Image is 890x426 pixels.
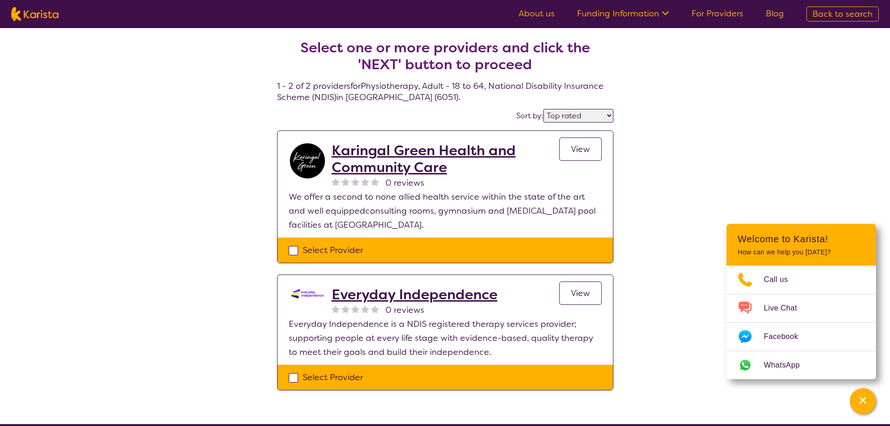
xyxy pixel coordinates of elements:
span: Live Chat [764,301,808,315]
span: View [571,288,590,299]
p: How can we help you [DATE]? [738,248,865,256]
h2: Select one or more providers and click the 'NEXT' button to proceed [288,39,602,73]
div: Channel Menu [726,224,876,379]
img: Karista logo [11,7,58,21]
ul: Choose channel [726,266,876,379]
h2: Welcome to Karista! [738,233,865,245]
img: nonereviewstar [371,305,379,313]
a: Blog [766,8,784,19]
span: Call us [764,273,799,287]
span: 0 reviews [385,176,424,190]
img: nonereviewstar [361,178,369,186]
a: Karingal Green Health and Community Care [332,142,559,176]
img: nonereviewstar [332,305,340,313]
span: Facebook [764,330,809,344]
h4: 1 - 2 of 2 providers for Physiotherapy , Adult - 18 to 64 , National Disability Insurance Scheme ... [277,17,613,103]
a: View [559,137,602,161]
img: nonereviewstar [342,305,349,313]
span: View [571,144,590,155]
a: View [559,282,602,305]
img: nonereviewstar [351,305,359,313]
img: nonereviewstar [342,178,349,186]
span: Back to search [812,8,873,20]
p: We offer a second to none allied health service within the state of the art and well equippedcons... [289,190,602,232]
a: About us [519,8,555,19]
img: nonereviewstar [361,305,369,313]
span: WhatsApp [764,358,811,372]
button: Channel Menu [850,388,876,414]
p: Everyday Independence is a NDIS registered therapy services provider; supporting people at every ... [289,317,602,359]
a: Web link opens in a new tab. [726,351,876,379]
a: For Providers [691,8,743,19]
img: nonereviewstar [332,178,340,186]
img: inw3tbibt4pyykleikgs.png [289,142,326,180]
a: Back to search [806,7,879,22]
img: kdssqoqrr0tfqzmv8ac0.png [289,286,326,301]
span: 0 reviews [385,303,424,317]
a: Everyday Independence [332,286,498,303]
img: nonereviewstar [371,178,379,186]
img: nonereviewstar [351,178,359,186]
a: Funding Information [577,8,669,19]
label: Sort by: [516,111,543,121]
